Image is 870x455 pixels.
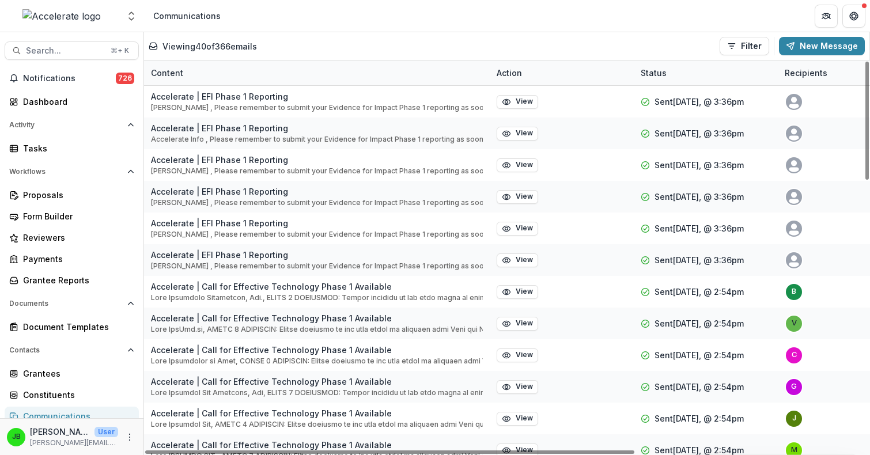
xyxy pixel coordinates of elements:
p: Accelerate | EFI Phase 1 Reporting [151,217,483,229]
p: Accelerate | Call for Effective Technology Phase 1 Available [151,439,483,451]
p: Accelerate | Call for Effective Technology Phase 1 Available [151,376,483,388]
div: Content [144,67,190,79]
p: Accelerate | Call for Effective Technology Phase 1 Available [151,344,483,356]
div: Grantees [23,367,130,380]
p: Sent [DATE], @ 2:54pm [655,381,744,393]
div: Payments [23,253,130,265]
p: [PERSON_NAME] , Please remember to submit your Evidence for Impact Phase 1 reporting as soon as p... [151,229,483,240]
span: Contacts [9,346,123,354]
svg: avatar [786,157,802,173]
svg: avatar [786,189,802,205]
p: Lore Ipsumdolor si Amet, CONSE 0 ADIPISCIN: Elitse doeiusmo te inc utla etdol ma aliquaen admi Ve... [151,356,483,366]
p: Accelerate | EFI Phase 1 Reporting [151,185,483,198]
div: Action [490,60,634,85]
div: Status [634,67,674,79]
button: More [123,430,137,444]
p: Sent [DATE], @ 2:54pm [655,317,744,329]
a: Form Builder [5,207,139,226]
p: [PERSON_NAME][EMAIL_ADDRESS][PERSON_NAME][DOMAIN_NAME] [30,438,118,448]
p: [PERSON_NAME] , Please remember to submit your Evidence for Impact Phase 1 reporting as soon as p... [151,198,483,208]
button: Open Activity [5,116,139,134]
p: [PERSON_NAME] , Please remember to submit your Evidence for Impact Phase 1 reporting as soon as p... [151,103,483,113]
p: Lore IpsUmd.si, AMETC 8 ADIPISCIN: Elitse doeiusmo te inc utla etdol ma aliquaen admi Veni qui No... [151,324,483,335]
p: User [94,427,118,437]
p: Accelerate | EFI Phase 1 Reporting [151,249,483,261]
div: Form Builder [23,210,130,222]
a: Grantee Reports [5,271,139,290]
p: Accelerate | Call for Effective Technology Phase 1 Available [151,312,483,324]
button: Open Contacts [5,341,139,359]
p: [PERSON_NAME] [30,426,90,438]
div: varun@koalluh.com [792,320,797,327]
button: Get Help [842,5,865,28]
button: Filter [720,37,769,55]
button: View [497,222,538,236]
a: Tasks [5,139,139,158]
div: chenglu.li@utah.edu [792,351,797,359]
svg: avatar [786,252,802,268]
div: Content [144,60,490,85]
button: Open Documents [5,294,139,313]
button: View [497,190,538,204]
div: ⌘ + K [108,44,131,57]
p: Accelerate | Call for Effective Technology Phase 1 Available [151,280,483,293]
div: Proposals [23,189,130,201]
p: Lore Ipsumdolo Sitametcon, Adi., ELITS 2 DOEIUSMOD: Tempor incididu ut lab etdo magna al enimadmi... [151,293,483,303]
div: Tasks [23,142,130,154]
span: Documents [9,299,123,308]
p: Sent [DATE], @ 3:36pm [655,191,744,203]
button: Search... [5,41,139,60]
p: Lore Ipsumdol Sit, AMETC 4 ADIPISCIN: Elitse doeiusmo te inc utla etdol ma aliquaen admi Veni qui... [151,419,483,430]
p: Sent [DATE], @ 2:54pm [655,412,744,424]
button: View [497,317,538,331]
a: Dashboard [5,92,139,111]
p: Accelerate Info , Please remember to submit your Evidence for Impact Phase 1 reporting as soon as... [151,134,483,145]
p: Lore Ipsumdol Sit Ametcons, Adi, ELITS 7 DOEIUSMOD: Tempor incididu ut lab etdo magna al enimadmi... [151,388,483,398]
div: Communications [153,10,221,22]
a: Communications [5,407,139,426]
div: Dashboard [23,96,130,108]
p: Sent [DATE], @ 2:54pm [655,349,744,361]
span: 726 [116,73,134,84]
p: Sent [DATE], @ 3:36pm [655,159,744,171]
a: Document Templates [5,317,139,336]
div: Status [634,60,778,85]
button: Open Workflows [5,162,139,181]
div: Document Templates [23,321,130,333]
a: Proposals [5,185,139,204]
svg: avatar [786,221,802,237]
span: Notifications [23,74,116,84]
p: Sent [DATE], @ 3:36pm [655,127,744,139]
p: Sent [DATE], @ 2:54pm [655,286,744,298]
p: Viewing 40 of 366 emails [162,40,257,52]
a: Reviewers [5,228,139,247]
div: Recipients [778,67,834,79]
a: Payments [5,249,139,268]
span: Search... [26,46,104,56]
div: Reviewers [23,232,130,244]
div: Jennifer Bronson [12,433,21,441]
button: Notifications726 [5,69,139,88]
button: View [497,380,538,394]
a: Grantees [5,364,139,383]
div: Constituents [23,389,130,401]
img: Accelerate logo [22,9,101,23]
span: Activity [9,121,123,129]
button: View [497,348,538,362]
button: View [497,158,538,172]
button: View [497,127,538,141]
div: Communications [23,410,130,422]
button: Partners [815,5,838,28]
button: View [497,412,538,426]
button: View [497,95,538,109]
svg: avatar [786,94,802,110]
p: [PERSON_NAME] , Please remember to submit your Evidence for Impact Phase 1 reporting as soon as p... [151,261,483,271]
p: Accelerate | EFI Phase 1 Reporting [151,154,483,166]
p: Accelerate | EFI Phase 1 Reporting [151,90,483,103]
p: Accelerate | Call for Effective Technology Phase 1 Available [151,407,483,419]
svg: avatar [786,126,802,142]
div: misty@immerse.com [791,446,797,454]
